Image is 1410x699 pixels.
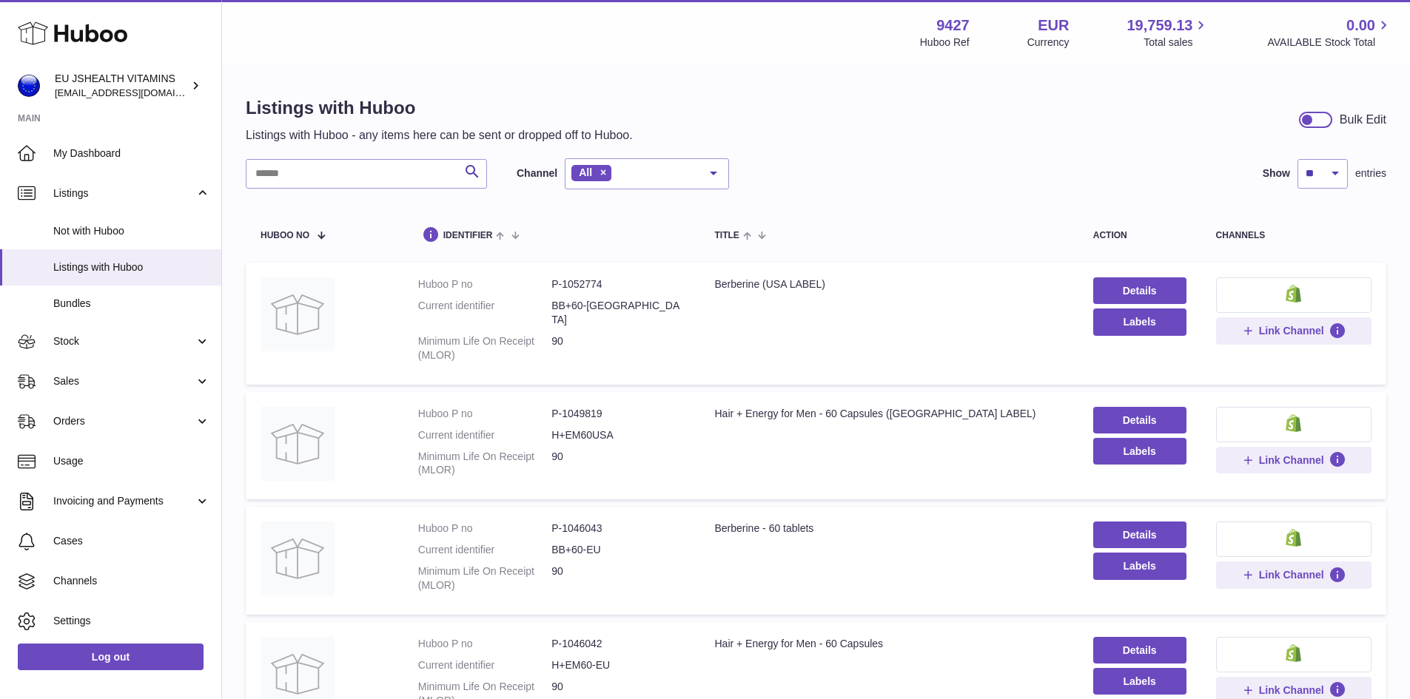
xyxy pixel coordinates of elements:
span: Channels [53,574,210,588]
dt: Huboo P no [418,407,551,421]
span: My Dashboard [53,146,210,161]
div: action [1093,231,1186,240]
span: Settings [53,614,210,628]
span: entries [1355,166,1386,180]
span: Link Channel [1259,568,1324,581]
span: Listings with Huboo [53,260,210,274]
span: title [714,231,739,240]
dd: P-1046043 [551,521,685,536]
button: Link Channel [1216,317,1372,344]
span: AVAILABLE Stock Total [1267,36,1392,50]
img: Berberine - 60 tablets [261,521,335,595]
div: Berberine - 60 tablets [714,521,1063,536]
label: Show [1263,166,1290,180]
span: Usage [53,454,210,468]
span: 0.00 [1346,16,1375,36]
dd: BB+60-EU [551,543,685,557]
img: shopify-small.png [1286,644,1301,662]
dd: P-1049819 [551,407,685,421]
div: Currency [1027,36,1070,50]
dt: Current identifier [418,299,551,327]
dt: Huboo P no [418,637,551,651]
span: Cases [53,534,210,548]
strong: EUR [1038,16,1069,36]
button: Labels [1093,668,1186,695]
span: Stock [53,334,195,348]
span: Sales [53,374,195,388]
a: 19,759.13 Total sales [1127,16,1209,50]
div: Berberine (USA LABEL) [714,277,1063,291]
div: Hair + Energy for Men - 60 Capsules ([GEOGRAPHIC_DATA] LABEL) [714,407,1063,421]
dt: Huboo P no [418,521,551,536]
span: 19,759.13 [1127,16,1192,36]
span: Link Channel [1259,683,1324,697]
dd: 90 [551,334,685,362]
img: Berberine (USA LABEL) [261,277,335,351]
span: Orders [53,414,195,428]
span: Link Channel [1259,453,1324,467]
button: Labels [1093,553,1186,579]
dt: Current identifier [418,543,551,557]
p: Listings with Huboo - any items here can be sent or dropped off to Huboo. [246,127,633,143]
a: Details [1093,521,1186,548]
label: Channel [517,166,557,180]
button: Link Channel [1216,447,1372,473]
div: Bulk Edit [1340,112,1386,128]
dd: H+EM60USA [551,428,685,442]
span: All [579,166,592,178]
dd: H+EM60-EU [551,658,685,672]
span: Not with Huboo [53,224,210,238]
button: Link Channel [1216,561,1372,588]
div: Hair + Energy for Men - 60 Capsules [714,637,1063,651]
a: Details [1093,277,1186,304]
dt: Huboo P no [418,277,551,291]
img: shopify-small.png [1286,529,1301,547]
a: Log out [18,644,204,670]
div: EU JSHEALTH VITAMINS [55,72,188,100]
dd: 90 [551,564,685,592]
dd: P-1046042 [551,637,685,651]
img: internalAdmin-9427@internal.huboo.com [18,75,40,97]
div: Huboo Ref [920,36,970,50]
dt: Current identifier [418,428,551,442]
span: Bundles [53,297,210,311]
button: Labels [1093,438,1186,465]
div: channels [1216,231,1372,240]
dt: Minimum Life On Receipt (MLOR) [418,450,551,478]
span: identifier [443,231,493,240]
h1: Listings with Huboo [246,96,633,120]
img: shopify-small.png [1286,285,1301,303]
dt: Current identifier [418,658,551,672]
button: Labels [1093,308,1186,335]
span: Total sales [1144,36,1209,50]
span: Listings [53,186,195,200]
dt: Minimum Life On Receipt (MLOR) [418,334,551,362]
span: Huboo no [261,231,309,240]
span: Invoicing and Payments [53,494,195,508]
dd: P-1052774 [551,277,685,291]
dd: BB+60-[GEOGRAPHIC_DATA] [551,299,685,327]
img: Hair + Energy for Men - 60 Capsules (USA LABEL) [261,407,335,481]
dd: 90 [551,450,685,478]
a: 0.00 AVAILABLE Stock Total [1267,16,1392,50]
span: [EMAIL_ADDRESS][DOMAIN_NAME] [55,87,218,98]
strong: 9427 [936,16,970,36]
span: Link Channel [1259,324,1324,337]
a: Details [1093,637,1186,663]
img: shopify-small.png [1286,414,1301,432]
a: Details [1093,407,1186,433]
dt: Minimum Life On Receipt (MLOR) [418,564,551,592]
